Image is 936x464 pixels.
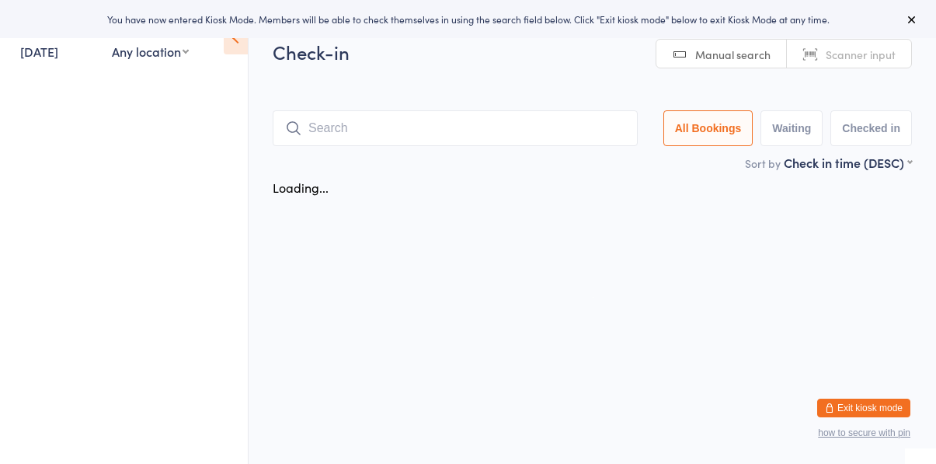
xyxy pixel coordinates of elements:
button: how to secure with pin [818,427,910,438]
button: Waiting [760,110,823,146]
button: All Bookings [663,110,753,146]
div: You have now entered Kiosk Mode. Members will be able to check themselves in using the search fie... [25,12,911,26]
a: [DATE] [20,43,58,60]
div: Loading... [273,179,329,196]
input: Search [273,110,638,146]
button: Checked in [830,110,912,146]
button: Exit kiosk mode [817,399,910,417]
div: Check in time (DESC) [784,154,912,171]
span: Scanner input [826,47,896,62]
div: Any location [112,43,189,60]
label: Sort by [745,155,781,171]
span: Manual search [695,47,771,62]
h2: Check-in [273,39,912,65]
